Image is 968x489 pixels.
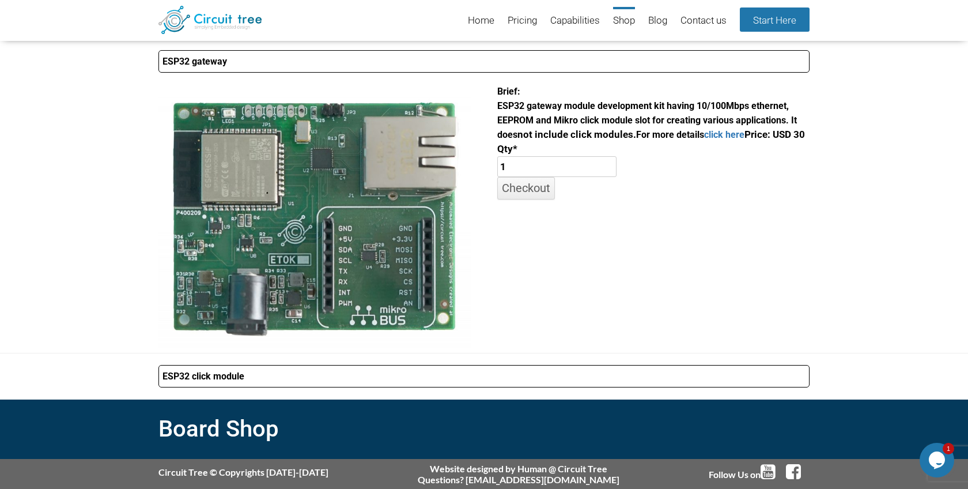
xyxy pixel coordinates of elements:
span: For more details [636,129,744,140]
img: Circuit Tree [158,6,262,34]
iframe: chat widget [920,443,956,477]
a: click here [704,129,744,140]
summary: ESP32 click module [158,365,810,388]
div: Circuit Tree © Copyrights [DATE]-[DATE] [158,467,328,477]
a: Shop [613,7,635,35]
a: Start Here [740,7,810,32]
div: not include click modules. Price: USD 30 Qty [497,84,810,200]
a: Blog [648,7,667,35]
a: Pricing [508,7,537,35]
input: Checkout [497,177,555,200]
summary: ESP32 gateway [158,50,810,73]
a: Capabilities [550,7,600,35]
a: Home [468,7,494,35]
div: Follow Us on [709,463,810,480]
div: Website designed by Human @ Circuit Tree Questions? [EMAIL_ADDRESS][DOMAIN_NAME] [418,463,619,485]
span: ESP32 gateway module development kit having 10/100Mbps ethernet, EEPROM and Mikro click module sl... [497,86,797,140]
a: Contact us [680,7,727,35]
img: esp32_gateway2 [158,89,471,348]
span: Brief: [497,86,520,97]
h2: Board Shop [158,409,810,449]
